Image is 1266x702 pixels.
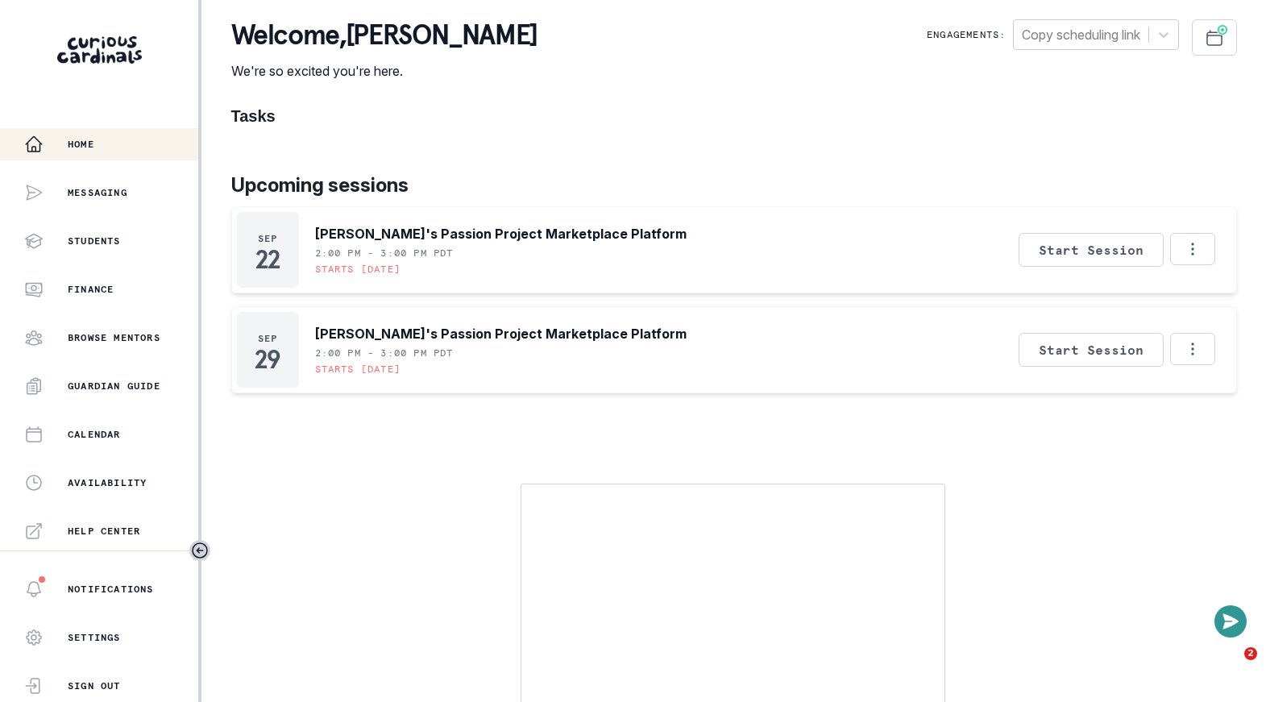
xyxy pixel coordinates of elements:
p: Students [68,235,121,247]
button: Schedule Sessions [1192,19,1237,56]
p: Starts [DATE] [315,263,401,276]
h1: Tasks [231,106,1237,126]
span: 2 [1244,647,1257,660]
p: Notifications [68,583,154,596]
p: 22 [255,251,279,268]
p: Sep [258,332,278,345]
p: 29 [255,351,280,368]
p: [PERSON_NAME]'s Passion Project Marketplace Platform [315,324,687,343]
button: Start Session [1019,233,1164,267]
p: Settings [68,631,121,644]
button: Options [1170,333,1215,365]
button: Start Session [1019,333,1164,367]
p: Sign Out [68,679,121,692]
p: Messaging [68,186,127,199]
p: Sep [258,232,278,245]
iframe: Intercom live chat [1211,647,1250,686]
p: Help Center [68,525,140,538]
p: Availability [68,476,147,489]
button: Toggle sidebar [189,540,210,561]
p: 2:00 PM - 3:00 PM PDT [315,347,454,359]
button: Open or close messaging widget [1214,605,1247,638]
p: Upcoming sessions [231,171,1237,200]
p: Welcome , [PERSON_NAME] [231,19,538,52]
p: Finance [68,283,114,296]
p: Home [68,138,94,151]
p: Guardian Guide [68,380,160,393]
p: Browse Mentors [68,331,160,344]
p: 2:00 PM - 3:00 PM PDT [315,247,454,260]
p: [PERSON_NAME]'s Passion Project Marketplace Platform [315,224,687,243]
p: Engagements: [927,28,1006,41]
p: Calendar [68,428,121,441]
button: Options [1170,233,1215,265]
p: Starts [DATE] [315,363,401,376]
p: We're so excited you're here. [231,61,538,81]
div: Copy scheduling link [1022,25,1140,44]
img: Curious Cardinals Logo [57,36,142,64]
